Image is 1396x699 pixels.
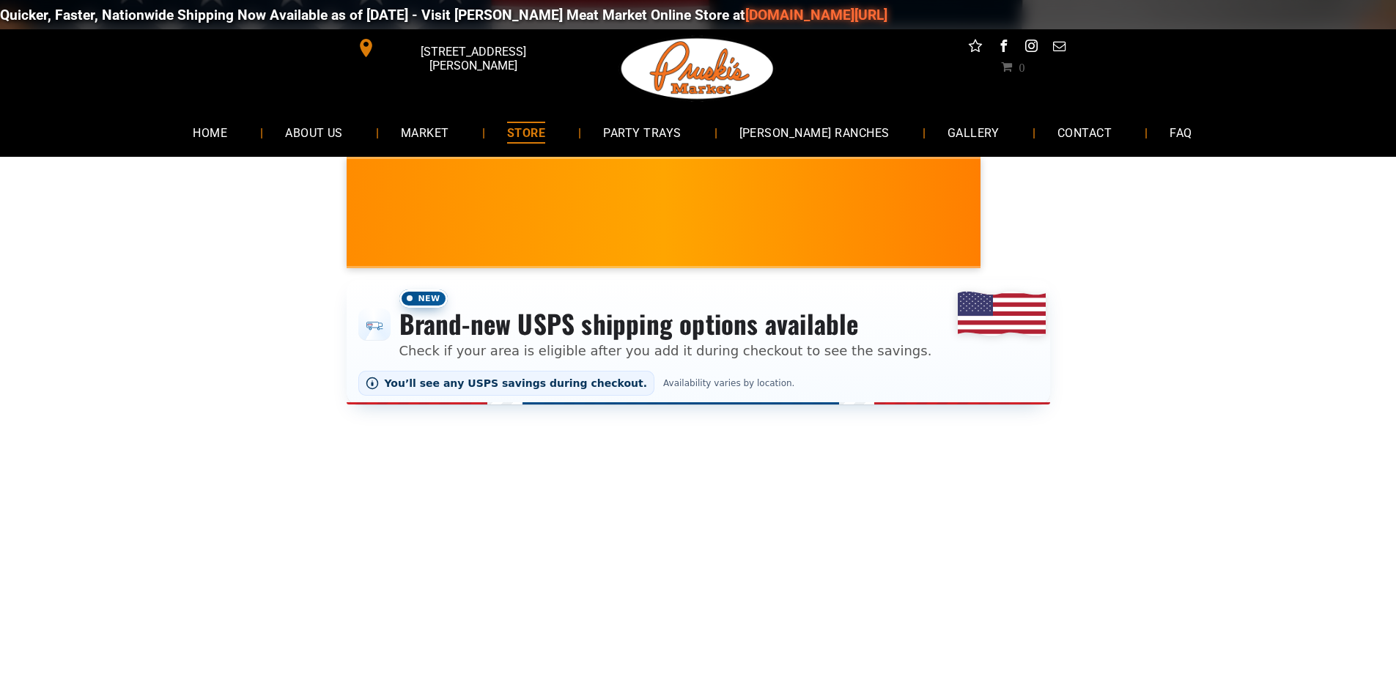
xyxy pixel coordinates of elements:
[736,7,879,23] a: [DOMAIN_NAME][URL]
[399,289,448,308] span: New
[385,377,648,389] span: You’ll see any USPS savings during checkout.
[1049,37,1068,59] a: email
[1019,61,1024,73] span: 0
[378,37,567,80] span: [STREET_ADDRESS][PERSON_NAME]
[660,378,797,388] span: Availability varies by location.
[1022,37,1041,59] a: instagram
[618,29,777,108] img: Pruski-s+Market+HQ+Logo2-1920w.png
[994,37,1013,59] a: facebook
[968,223,1256,246] span: [PERSON_NAME] MARKET
[1148,113,1214,152] a: FAQ
[926,113,1022,152] a: GALLERY
[485,113,567,152] a: STORE
[966,37,985,59] a: Social network
[717,113,912,152] a: [PERSON_NAME] RANCHES
[581,113,703,152] a: PARTY TRAYS
[399,308,932,340] h3: Brand-new USPS shipping options available
[1035,113,1134,152] a: CONTACT
[379,113,471,152] a: MARKET
[263,113,365,152] a: ABOUT US
[347,37,571,59] a: [STREET_ADDRESS][PERSON_NAME]
[399,341,932,360] p: Check if your area is eligible after you add it during checkout to see the savings.
[347,280,1050,404] div: Shipping options announcement
[171,113,249,152] a: HOME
